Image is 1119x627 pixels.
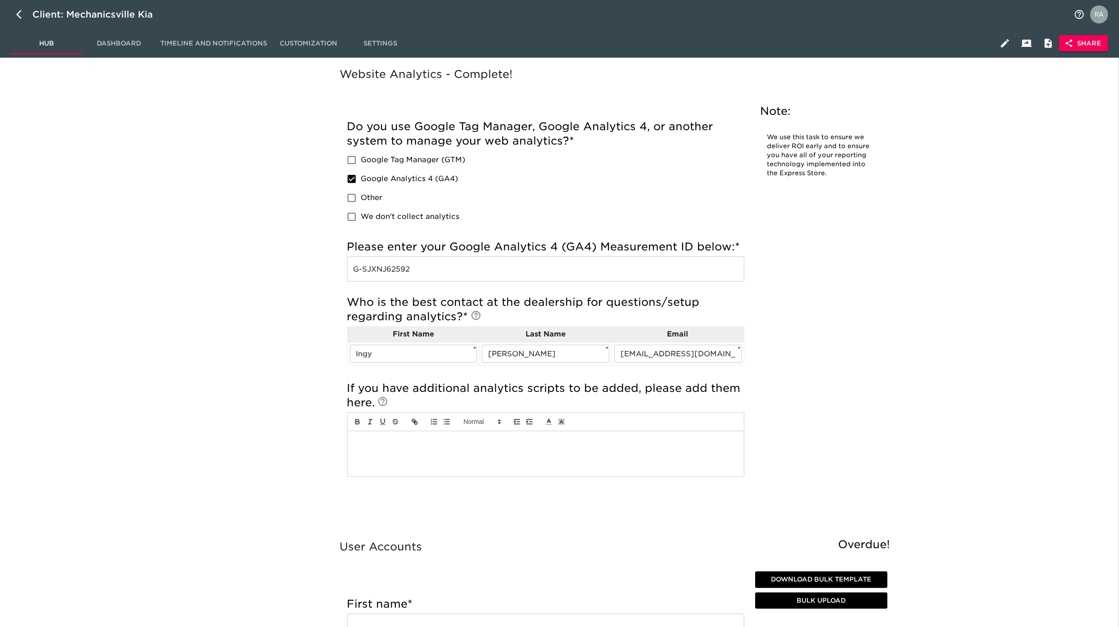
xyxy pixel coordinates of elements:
span: Share [1066,38,1101,49]
button: Internal Notes and Comments [1037,32,1059,54]
button: notifications [1069,4,1090,25]
span: Customization [278,38,339,49]
button: Share [1059,35,1108,52]
p: Email [614,329,742,340]
span: Dashboard [88,38,150,49]
input: Example: G-1234567890 [347,256,744,282]
h5: Website Analytics - Complete! [340,67,895,82]
span: Google Tag Manager (GTM) [361,154,466,165]
span: Hub [16,38,77,49]
button: Download Bulk Template [755,571,888,588]
span: Timeline and Notifications [160,38,267,49]
span: Download Bulk Template [759,574,884,585]
button: Client View [1016,32,1037,54]
p: Last Name [482,329,609,340]
h5: If you have additional analytics scripts to be added, please add them here. [347,381,744,410]
h5: First name [347,597,744,611]
p: First Name [350,329,477,340]
span: Other [361,192,383,203]
h5: User Accounts [340,540,895,554]
h5: Who is the best contact at the dealership for questions/setup regarding analytics? [347,295,744,324]
button: Bulk Upload [755,592,888,609]
span: Google Analytics 4 (GA4) [361,173,458,184]
h5: Note: [761,104,882,118]
span: Bulk Upload [759,595,884,606]
span: Overdue! [838,538,890,551]
div: Client: Mechanicsville Kia [32,7,165,22]
button: Edit Hub [994,32,1016,54]
img: Profile [1090,5,1108,23]
h5: Do you use Google Tag Manager, Google Analytics 4, or another system to manage your web analytics? [347,119,744,148]
span: Settings [350,38,411,49]
p: We use this task to ensure we deliver ROI early and to ensure you have all of your reporting tech... [767,133,875,177]
span: We don't collect analytics [361,211,460,222]
h5: Please enter your Google Analytics 4 (GA4) Measurement ID below: [347,240,744,254]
